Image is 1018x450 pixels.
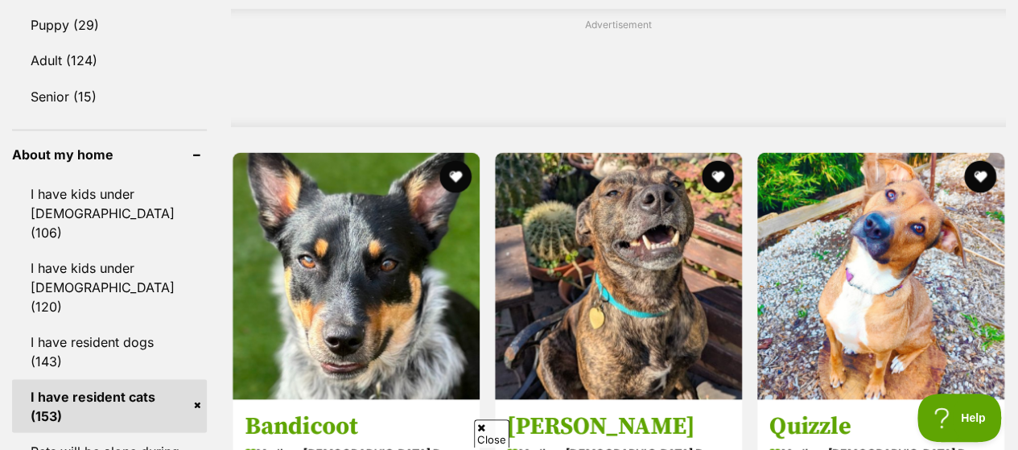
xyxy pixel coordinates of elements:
h3: [PERSON_NAME] [507,411,730,442]
a: Adult (124) [12,43,207,77]
a: I have resident dogs (143) [12,324,207,378]
a: I have kids under [DEMOGRAPHIC_DATA] (106) [12,176,207,249]
a: I have kids under [DEMOGRAPHIC_DATA] (120) [12,250,207,323]
iframe: Help Scout Beacon - Open [917,394,1002,442]
button: favourite [702,160,734,192]
h3: Bandicoot [245,411,468,442]
header: About my home [12,147,207,161]
a: Senior (15) [12,79,207,113]
img: Mulligan - Bull Arab x Staffordshire Bull Terrier Dog [495,152,742,399]
button: favourite [439,160,472,192]
a: I have resident cats (153) [12,379,207,432]
button: favourite [964,160,996,192]
div: Advertisement [231,9,1006,126]
span: Close [474,419,509,448]
h3: Quizzle [769,411,992,442]
img: Bandicoot - Australian Kelpie x Australian Cattle Dog [233,152,480,399]
a: Puppy (29) [12,8,207,42]
img: Quizzle - Australian Kelpie Dog [757,152,1004,399]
